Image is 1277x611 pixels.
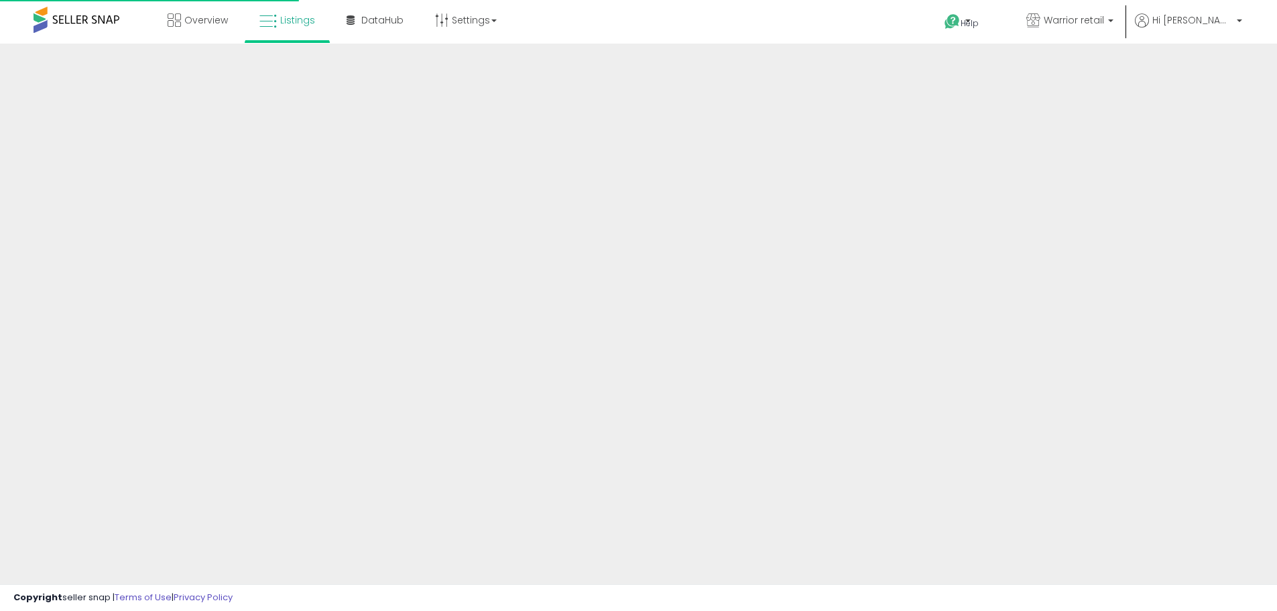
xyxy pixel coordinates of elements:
a: Help [934,3,1005,44]
span: DataHub [361,13,404,27]
a: Privacy Policy [174,591,233,604]
span: Warrior retail [1044,13,1104,27]
i: Get Help [944,13,961,30]
span: Overview [184,13,228,27]
a: Terms of Use [115,591,172,604]
span: Help [961,17,979,29]
strong: Copyright [13,591,62,604]
span: Listings [280,13,315,27]
div: seller snap | | [13,592,233,604]
span: Hi [PERSON_NAME] [1152,13,1233,27]
a: Hi [PERSON_NAME] [1135,13,1242,44]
